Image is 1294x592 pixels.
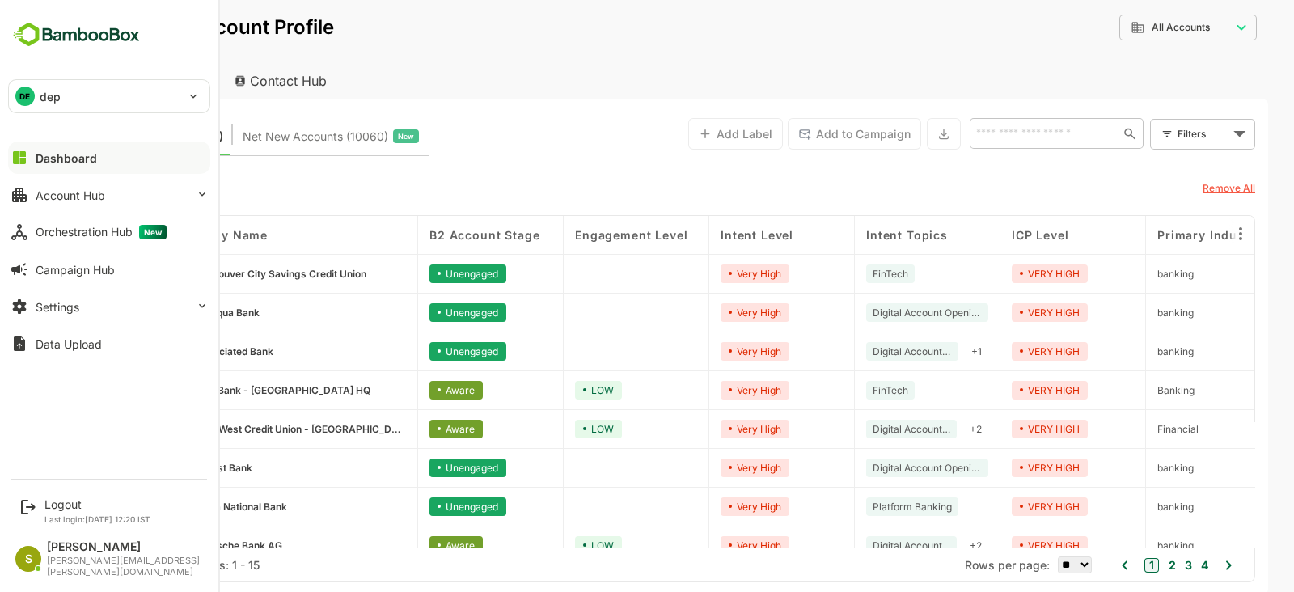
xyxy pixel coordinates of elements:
div: Account Hub [36,188,105,202]
span: Primary Industry [1101,228,1205,242]
span: Rows per page: [908,558,993,572]
button: Settings [8,290,210,323]
div: Filters [1121,125,1173,142]
div: Unengaged [373,459,450,477]
span: Known accounts you’ve identified to target - imported from CRM, Offline upload, or promoted from ... [49,126,167,147]
div: VERY HIGH [955,536,1031,555]
span: Company name [114,228,211,242]
div: VERY HIGH [955,420,1031,438]
div: DEdep [9,80,209,112]
div: VERY HIGH [955,303,1031,322]
div: VERY HIGH [955,342,1031,361]
p: Last login: [DATE] 12:20 IST [44,514,150,524]
div: All Accounts [1063,12,1200,44]
div: VERY HIGH [955,459,1031,477]
div: VERY HIGH [955,497,1031,516]
div: Unengaged [373,342,450,361]
span: banking [1101,268,1137,280]
button: 3 [1124,556,1135,574]
span: Arvest Bank [138,462,196,474]
button: Dashboard [8,142,210,174]
span: First West Credit Union - Canada HQ [138,423,349,435]
div: Total Rows: 58 | Rows: 1 - 15 [49,558,203,572]
div: Logout [44,497,150,511]
span: Engagement Level [518,228,631,242]
span: B2 Account Stage [373,228,483,242]
div: Account Hub [26,63,159,99]
div: Aware [373,381,426,400]
div: Very High [664,381,733,400]
div: LOW [518,536,565,555]
div: Aware [373,420,426,438]
span: banking [1101,307,1137,319]
div: Newly surfaced ICP-fit accounts from Intent, Website, LinkedIn, and other engagement signals. [186,126,362,147]
div: Orchestration Hub [36,225,167,239]
div: Dashboard Filters [40,175,159,201]
button: Add Label [632,118,726,150]
span: banking [1101,501,1137,513]
p: Unified Account Profile [61,18,277,37]
span: Financial [1101,423,1142,435]
div: Very High [664,303,733,322]
div: Settings [36,300,79,314]
div: Data Upload [36,337,102,351]
span: Dashboard Filters [40,181,147,194]
div: Very High [664,536,733,555]
button: Export the selected data as CSV [870,118,904,150]
span: DBS Bank - Singapore HQ [138,384,314,396]
span: FinTech [816,384,852,396]
span: Digital Account Opening [816,345,895,357]
div: Very High [664,342,733,361]
div: Very High [664,497,733,516]
span: Digital Account Opening [816,462,925,474]
div: Very High [664,264,733,283]
div: Contact Hub [165,63,285,99]
div: [PERSON_NAME][EMAIL_ADDRESS][PERSON_NAME][DOMAIN_NAME] [47,556,202,577]
div: Aware [373,536,426,555]
span: Digital Account Opening [816,423,894,435]
div: LOW [518,420,565,438]
span: Safra National Bank [138,501,230,513]
span: Platform Banking [816,501,895,513]
div: + 2 [907,420,932,438]
div: S [15,546,41,572]
div: + 2 [907,536,932,555]
div: Unengaged [373,303,450,322]
u: Remove All [1146,182,1199,194]
span: New [139,225,167,239]
span: Deutsche Bank AG [138,539,226,552]
div: All Accounts [1074,20,1174,35]
span: Digital Account Opening [816,307,925,319]
span: Net New Accounts ( 10060 ) [186,126,332,147]
span: FinTech [816,268,852,280]
span: ICP Level [955,228,1013,242]
span: Banking [1101,384,1138,396]
span: banking [1101,539,1137,552]
div: Unengaged [373,497,450,516]
span: Umpqua Bank [138,307,203,319]
div: Unengaged [373,264,450,283]
span: Intent Level [664,228,737,242]
p: dep [40,88,61,105]
span: Digital Account Opening [816,539,894,552]
div: + 1 [908,342,932,361]
span: banking [1101,462,1137,474]
div: Filters [1119,116,1199,150]
div: [PERSON_NAME] [47,540,202,554]
span: Vancouver City Savings Credit Union [138,268,310,280]
div: Campaign Hub [36,263,115,277]
span: New [341,126,357,147]
div: VERY HIGH [955,264,1031,283]
div: LOW [518,381,565,400]
button: 4 [1140,556,1152,574]
span: banking [1101,345,1137,357]
img: BambooboxFullLogoMark.5f36c76dfaba33ec1ec1367b70bb1252.svg [8,19,145,50]
div: Very High [664,459,733,477]
button: Add to Campaign [731,118,865,150]
div: Very High [664,420,733,438]
span: All Accounts [1095,22,1153,33]
button: 2 [1108,556,1119,574]
button: 1 [1088,558,1102,573]
button: Account Hub [8,179,210,211]
button: Data Upload [8,328,210,360]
